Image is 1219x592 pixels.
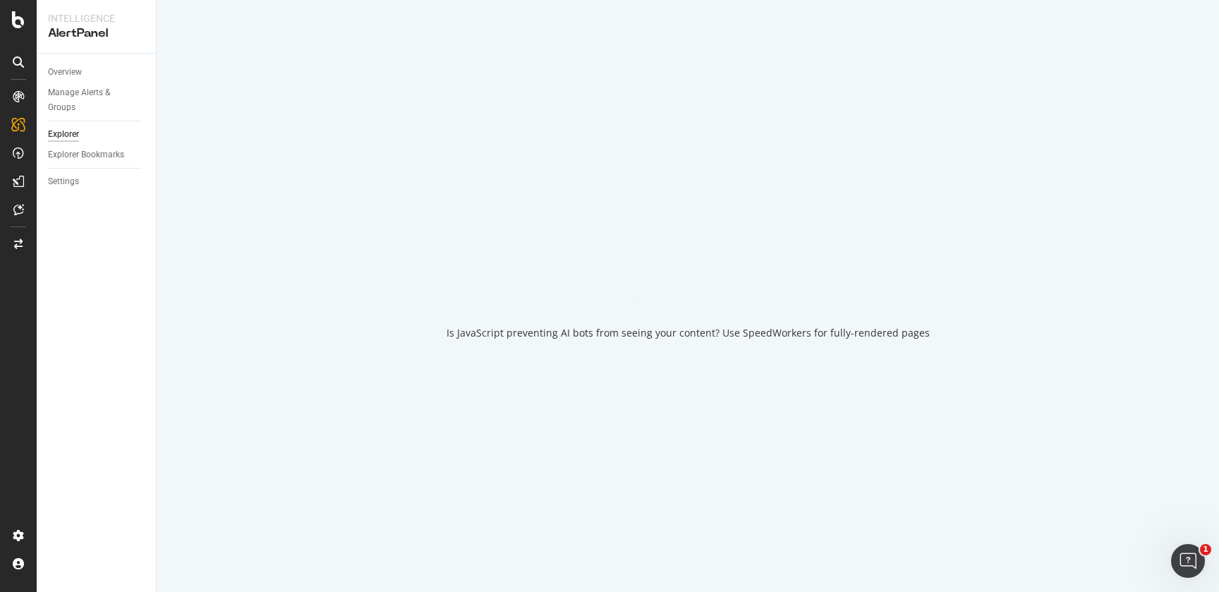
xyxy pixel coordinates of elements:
[1200,544,1211,555] span: 1
[48,65,82,80] div: Overview
[48,147,124,162] div: Explorer Bookmarks
[48,127,146,142] a: Explorer
[48,85,146,115] a: Manage Alerts & Groups
[48,147,146,162] a: Explorer Bookmarks
[1171,544,1205,578] iframe: Intercom live chat
[48,127,79,142] div: Explorer
[48,174,79,189] div: Settings
[48,25,145,42] div: AlertPanel
[447,326,930,340] div: Is JavaScript preventing AI bots from seeing your content? Use SpeedWorkers for fully-rendered pages
[48,85,133,115] div: Manage Alerts & Groups
[48,65,146,80] a: Overview
[48,11,145,25] div: Intelligence
[48,174,146,189] a: Settings
[637,253,739,303] div: animation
